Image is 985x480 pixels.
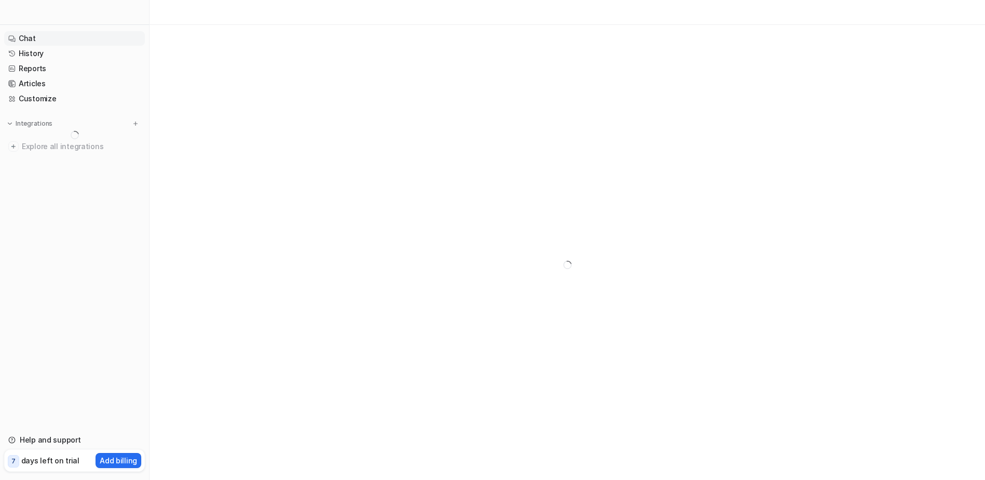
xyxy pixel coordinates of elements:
[4,139,145,154] a: Explore all integrations
[6,120,14,127] img: expand menu
[16,119,52,128] p: Integrations
[132,120,139,127] img: menu_add.svg
[8,141,19,152] img: explore all integrations
[4,76,145,91] a: Articles
[4,91,145,106] a: Customize
[4,433,145,447] a: Help and support
[4,46,145,61] a: History
[100,455,137,466] p: Add billing
[4,31,145,46] a: Chat
[11,457,16,466] p: 7
[4,118,56,129] button: Integrations
[96,453,141,468] button: Add billing
[22,138,141,155] span: Explore all integrations
[4,61,145,76] a: Reports
[21,455,79,466] p: days left on trial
